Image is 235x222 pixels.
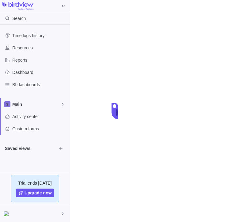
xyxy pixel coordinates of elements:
[4,211,11,216] img: Show
[12,45,67,51] span: Resources
[5,145,56,151] span: Saved views
[12,15,26,21] span: Search
[12,82,67,88] span: BI dashboards
[12,57,67,63] span: Reports
[25,190,52,196] span: Upgrade now
[12,69,67,75] span: Dashboard
[12,33,67,39] span: Time logs history
[12,101,60,107] span: Main
[2,2,33,10] img: logo
[105,99,130,123] div: loading
[12,113,67,120] span: Activity center
[56,144,65,153] span: Browse views
[4,210,11,217] div: <h1>xss</h1>
[12,126,67,132] span: Custom forms
[18,180,52,186] span: Trial ends [DATE]
[16,189,54,197] a: Upgrade now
